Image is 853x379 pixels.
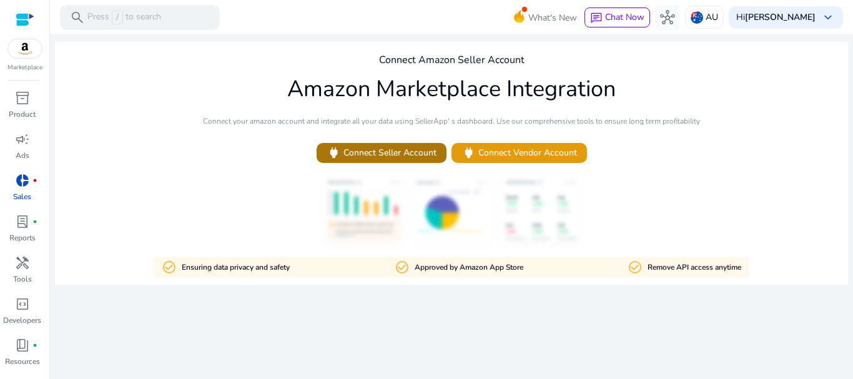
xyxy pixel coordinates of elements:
p: Ads [16,150,29,161]
span: Chat Now [605,11,644,23]
span: power [461,145,476,160]
p: Remove API access anytime [648,262,741,273]
img: amazon.svg [8,39,42,58]
span: inventory_2 [15,91,30,106]
span: search [70,10,85,25]
span: Connect Vendor Account [461,145,577,160]
p: Hi [736,13,816,22]
span: donut_small [15,173,30,188]
span: campaign [15,132,30,147]
img: au.svg [691,11,703,24]
span: Connect Seller Account [327,145,436,160]
span: hub [660,10,675,25]
b: [PERSON_NAME] [745,11,816,23]
p: AU [706,6,718,28]
p: Sales [13,191,31,202]
h4: Connect Amazon Seller Account [379,54,525,66]
mat-icon: check_circle_outline [162,260,177,275]
span: fiber_manual_record [32,178,37,183]
p: Reports [9,232,36,244]
span: chat [590,12,603,24]
span: book_4 [15,338,30,353]
p: Product [9,109,36,120]
p: Press to search [87,11,161,24]
span: fiber_manual_record [32,343,37,348]
p: Resources [5,356,40,367]
p: Marketplace [7,63,42,72]
span: fiber_manual_record [32,219,37,224]
button: powerConnect Seller Account [317,143,446,163]
span: code_blocks [15,297,30,312]
p: Tools [13,273,32,285]
span: handyman [15,255,30,270]
mat-icon: check_circle_outline [628,260,643,275]
p: Approved by Amazon App Store [415,262,523,273]
button: chatChat Now [584,7,650,27]
p: Developers [3,315,41,326]
span: lab_profile [15,214,30,229]
span: What's New [528,7,577,29]
button: powerConnect Vendor Account [451,143,587,163]
button: hub [655,5,680,30]
p: Connect your amazon account and integrate all your data using SellerApp' s dashboard. Use our com... [203,116,700,127]
p: Ensuring data privacy and safety [182,262,290,273]
h1: Amazon Marketplace Integration [287,76,616,102]
span: power [327,145,341,160]
span: / [112,11,123,24]
span: keyboard_arrow_down [821,10,836,25]
mat-icon: check_circle_outline [395,260,410,275]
